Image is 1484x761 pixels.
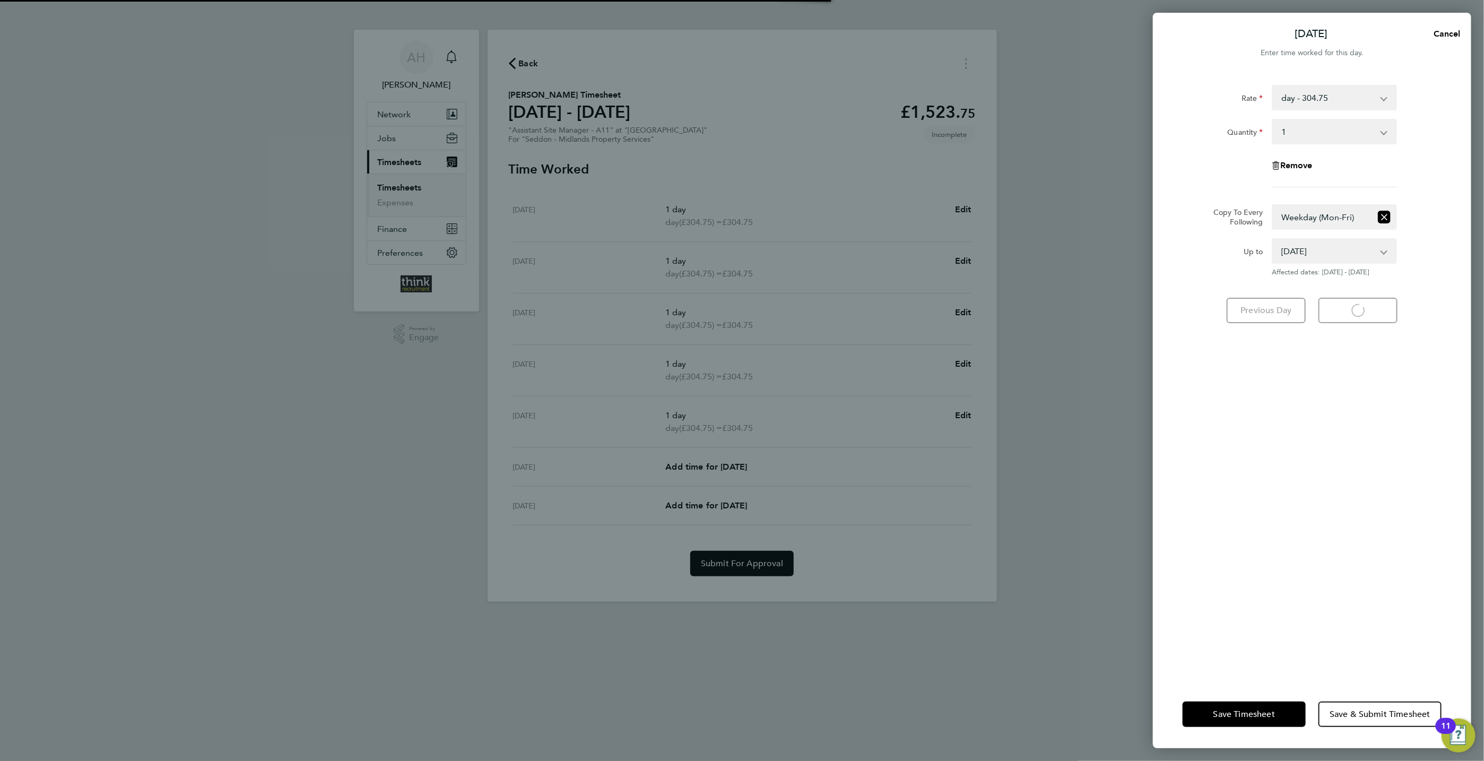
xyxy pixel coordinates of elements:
span: Cancel [1430,29,1461,39]
label: Quantity [1228,127,1263,140]
button: Cancel [1417,23,1471,45]
button: Reset selection [1378,205,1391,229]
span: Affected dates: [DATE] - [DATE] [1272,268,1397,276]
span: Save & Submit Timesheet [1330,709,1430,720]
div: Enter time worked for this day. [1153,47,1471,59]
label: Copy To Every Following [1205,207,1263,227]
span: Save Timesheet [1213,709,1275,720]
button: Save Timesheet [1183,702,1306,727]
p: [DATE] [1295,27,1328,41]
label: Up to [1244,247,1263,260]
button: Remove [1272,161,1313,170]
div: 11 [1441,726,1451,740]
button: Save & Submit Timesheet [1318,702,1442,727]
span: Remove [1280,160,1313,170]
button: Open Resource Center, 11 new notifications [1442,719,1476,753]
label: Rate [1242,93,1263,106]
